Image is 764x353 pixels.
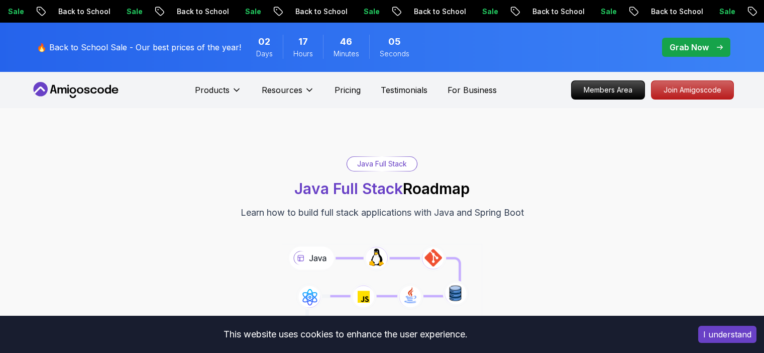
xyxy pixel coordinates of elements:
p: Join Amigoscode [651,81,733,99]
p: Back to School [167,7,235,17]
div: This website uses cookies to enhance the user experience. [8,323,683,345]
span: Hours [293,49,313,59]
span: 46 Minutes [340,35,352,49]
p: Resources [262,84,302,96]
p: Sale [117,7,149,17]
p: Back to School [48,7,117,17]
span: Java Full Stack [294,180,403,198]
p: Sale [235,7,267,17]
p: Back to School [641,7,709,17]
h1: Roadmap [294,180,470,198]
p: Grab Now [670,41,709,53]
button: Products [195,84,242,104]
p: Products [195,84,230,96]
p: Back to School [522,7,591,17]
div: Java Full Stack [347,157,417,171]
p: Back to School [404,7,472,17]
p: Sale [591,7,623,17]
p: Sale [472,7,504,17]
p: Learn how to build full stack applications with Java and Spring Boot [241,206,524,220]
a: Members Area [571,80,645,100]
span: 2 Days [258,35,270,49]
span: Seconds [380,49,409,59]
a: Join Amigoscode [651,80,734,100]
button: Accept cookies [698,326,756,343]
p: Back to School [285,7,354,17]
span: 17 Hours [298,35,308,49]
p: Sale [354,7,386,17]
span: Minutes [334,49,359,59]
a: For Business [448,84,497,96]
span: Days [256,49,273,59]
a: Testimonials [381,84,427,96]
button: Resources [262,84,314,104]
span: 5 Seconds [388,35,401,49]
a: Pricing [335,84,361,96]
p: Sale [709,7,741,17]
p: Members Area [572,81,644,99]
p: 🔥 Back to School Sale - Our best prices of the year! [37,41,241,53]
